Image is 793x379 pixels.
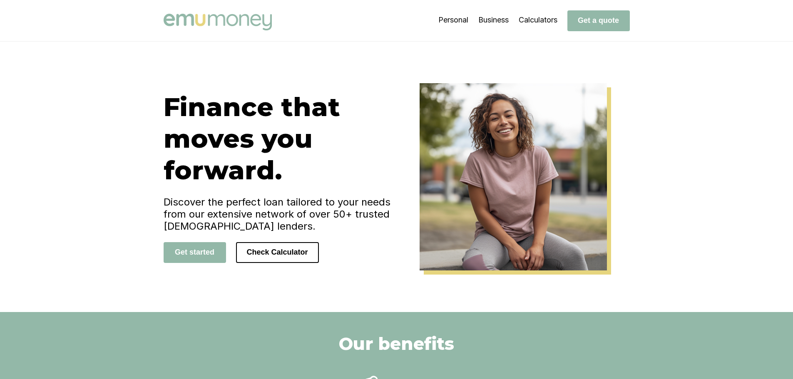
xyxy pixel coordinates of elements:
[164,91,397,186] h1: Finance that moves you forward.
[164,196,397,232] h4: Discover the perfect loan tailored to your needs from our extensive network of over 50+ trusted [...
[236,242,319,263] button: Check Calculator
[567,10,630,31] button: Get a quote
[164,14,272,30] img: Emu Money logo
[164,242,226,263] button: Get started
[567,16,630,25] a: Get a quote
[164,248,226,256] a: Get started
[339,333,454,354] h2: Our benefits
[420,83,607,270] img: Emu Money Home
[236,248,319,256] a: Check Calculator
